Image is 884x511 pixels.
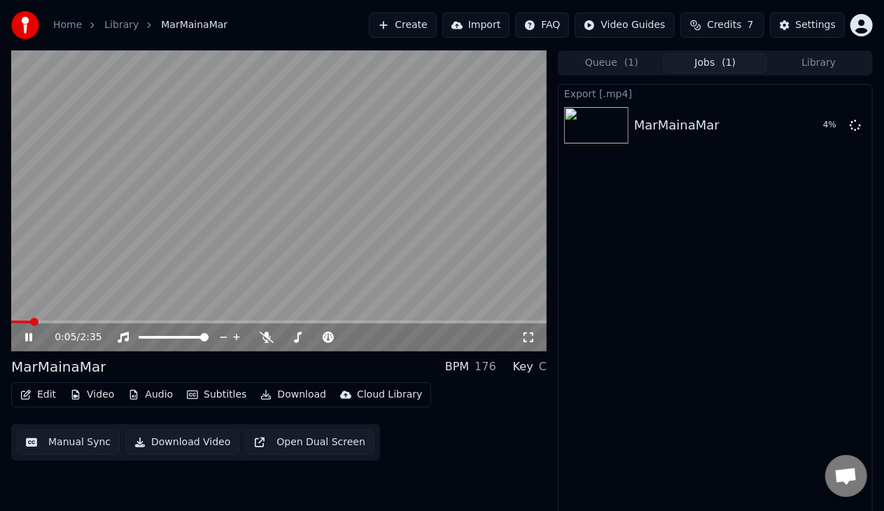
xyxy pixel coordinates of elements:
button: Library [767,53,871,73]
button: Credits7 [680,13,764,38]
button: Video Guides [575,13,674,38]
span: 7 [748,18,754,32]
button: Manual Sync [17,430,120,455]
div: 176 [475,358,496,375]
div: Key [513,358,533,375]
button: Subtitles [181,385,252,405]
div: Відкритий чат [825,455,867,497]
div: Export [.mp4] [559,85,872,101]
span: MarMainaMar [161,18,227,32]
div: MarMainaMar [11,357,106,377]
button: FAQ [515,13,569,38]
button: Edit [15,385,62,405]
a: Home [53,18,82,32]
button: Open Dual Screen [245,430,374,455]
span: ( 1 ) [722,56,736,70]
button: Video [64,385,120,405]
button: Settings [770,13,845,38]
div: / [55,330,88,344]
span: 2:35 [80,330,101,344]
div: Cloud Library [357,388,422,402]
div: C [539,358,547,375]
img: youka [11,11,39,39]
span: ( 1 ) [624,56,638,70]
div: MarMainaMar [634,115,720,135]
div: BPM [445,358,469,375]
button: Create [369,13,437,38]
div: 4 % [823,120,844,131]
button: Download [255,385,332,405]
div: Settings [796,18,836,32]
button: Queue [560,53,664,73]
button: Download Video [125,430,239,455]
nav: breadcrumb [53,18,227,32]
span: Credits [707,18,741,32]
button: Jobs [664,53,767,73]
button: Import [442,13,510,38]
button: Audio [122,385,178,405]
a: Library [104,18,139,32]
span: 0:05 [55,330,76,344]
